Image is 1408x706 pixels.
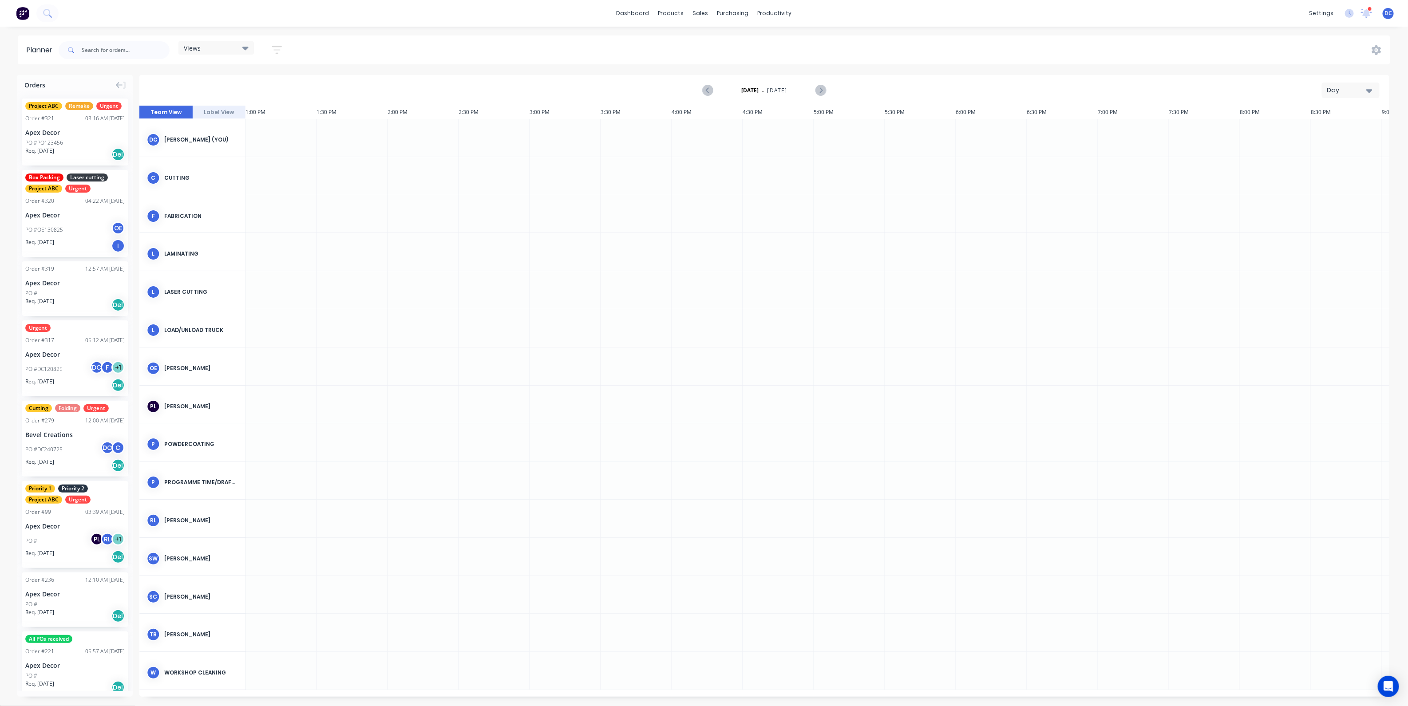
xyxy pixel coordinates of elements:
[164,478,238,486] div: Programme Time/Drafting
[111,298,125,312] div: Del
[146,247,160,260] div: L
[85,114,125,122] div: 03:16 AM [DATE]
[25,537,37,545] div: PO #
[24,80,45,90] span: Orders
[1322,83,1380,98] button: Day
[1327,86,1368,95] div: Day
[164,174,238,182] div: Cutting
[146,285,160,299] div: L
[146,666,160,679] div: W
[164,326,238,334] div: Load/Unload Truck
[767,87,787,95] span: [DATE]
[25,378,54,386] span: Req. [DATE]
[25,635,72,643] span: All POs received
[703,85,713,96] button: Previous page
[111,459,125,472] div: Del
[245,106,316,119] div: 1:00 PM
[25,576,54,584] div: Order # 236
[101,441,114,454] div: DC
[146,628,160,641] div: TB
[58,485,88,493] span: Priority 2
[164,440,238,448] div: Powdercoating
[25,147,54,155] span: Req. [DATE]
[25,647,54,655] div: Order # 221
[25,289,37,297] div: PO #
[25,404,52,412] span: Cutting
[25,485,55,493] span: Priority 1
[885,106,956,119] div: 5:30 PM
[146,400,160,413] div: PL
[25,114,54,122] div: Order # 321
[111,239,125,252] div: I
[85,336,125,344] div: 05:12 AM [DATE]
[67,174,108,181] span: Laser cutting
[111,441,125,454] div: C
[111,532,125,546] div: + 1
[25,365,63,373] div: PO #DC120825
[815,85,826,96] button: Next page
[672,106,743,119] div: 4:00 PM
[164,669,238,677] div: Workshop Cleaning
[111,221,125,235] div: OE
[146,476,160,489] div: P
[25,226,63,234] div: PO #OE130825
[85,197,125,205] div: 04:22 AM [DATE]
[164,555,238,563] div: [PERSON_NAME]
[612,7,654,20] a: dashboard
[146,552,160,565] div: SW
[146,438,160,451] div: P
[164,593,238,601] div: [PERSON_NAME]
[1240,106,1311,119] div: 8:00 PM
[90,361,103,374] div: DC
[146,362,160,375] div: OE
[193,106,246,119] button: Label View
[111,379,125,392] div: Del
[139,106,193,119] button: Team View
[25,174,63,181] span: Box Packing
[956,106,1027,119] div: 6:00 PM
[25,672,37,680] div: PO #
[25,430,125,439] div: Bevel Creations
[459,106,530,119] div: 2:30 PM
[85,265,125,273] div: 12:57 AM [DATE]
[25,265,54,273] div: Order # 319
[25,496,62,504] span: Project ABC
[164,517,238,525] div: [PERSON_NAME]
[111,609,125,623] div: Del
[90,532,103,546] div: PL
[530,106,601,119] div: 3:00 PM
[25,446,63,454] div: PO #DC240725
[83,404,109,412] span: Urgent
[146,133,160,146] div: DC
[762,85,764,96] span: -
[1378,676,1399,697] div: Open Intercom Messenger
[111,681,125,694] div: Del
[1384,9,1392,17] span: DC
[1098,106,1169,119] div: 7:00 PM
[164,631,238,639] div: [PERSON_NAME]
[111,361,125,374] div: + 1
[25,139,63,147] div: PO #PO123456
[25,661,125,670] div: Apex Decor
[25,458,54,466] span: Req. [DATE]
[101,532,114,546] div: RL
[184,43,201,53] span: Views
[55,404,80,412] span: Folding
[96,102,122,110] span: Urgent
[1027,106,1098,119] div: 6:30 PM
[164,212,238,220] div: Fabrication
[25,102,62,110] span: Project ABC
[25,324,51,332] span: Urgent
[25,297,54,305] span: Req. [DATE]
[146,590,160,603] div: SC
[1305,7,1338,20] div: settings
[25,680,54,688] span: Req. [DATE]
[713,7,753,20] div: purchasing
[25,185,62,193] span: Project ABC
[16,7,29,20] img: Factory
[25,238,54,246] span: Req. [DATE]
[25,197,54,205] div: Order # 320
[146,171,160,185] div: C
[164,136,238,144] div: [PERSON_NAME] (You)
[388,106,459,119] div: 2:00 PM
